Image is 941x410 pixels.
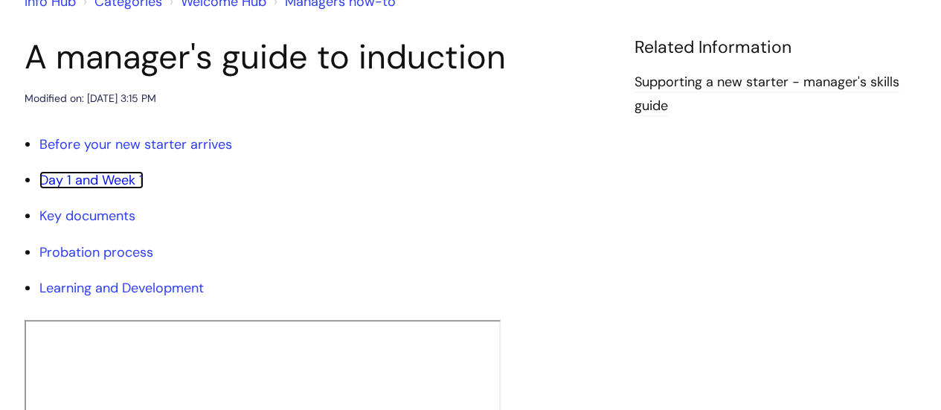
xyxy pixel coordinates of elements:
div: Modified on: [DATE] 3:15 PM [25,89,156,108]
a: Before your new starter arrives [39,135,232,153]
a: Learning and Development [39,279,204,297]
a: Day 1 and Week 1 [39,171,144,189]
a: Probation process [39,243,153,261]
h1: A manager's guide to induction [25,37,612,77]
a: Supporting a new starter - manager's skills guide [635,73,899,116]
h4: Related Information [635,37,917,58]
a: Key documents [39,207,135,225]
